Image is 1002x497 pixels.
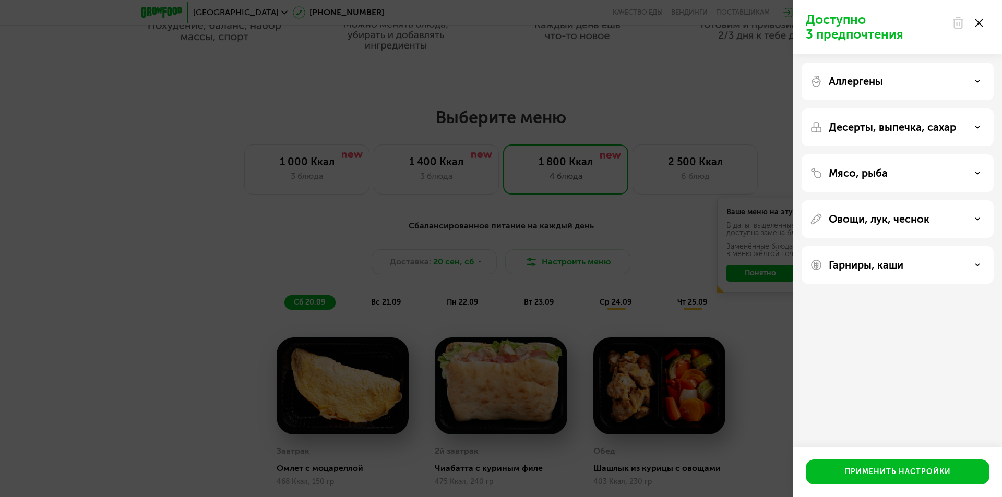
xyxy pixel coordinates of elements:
p: Доступно 3 предпочтения [806,13,946,42]
p: Аллергены [829,75,883,88]
p: Мясо, рыба [829,167,888,179]
p: Овощи, лук, чеснок [829,213,929,225]
div: Применить настройки [845,467,951,477]
button: Применить настройки [806,459,989,484]
p: Десерты, выпечка, сахар [829,121,956,134]
p: Гарниры, каши [829,259,903,271]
